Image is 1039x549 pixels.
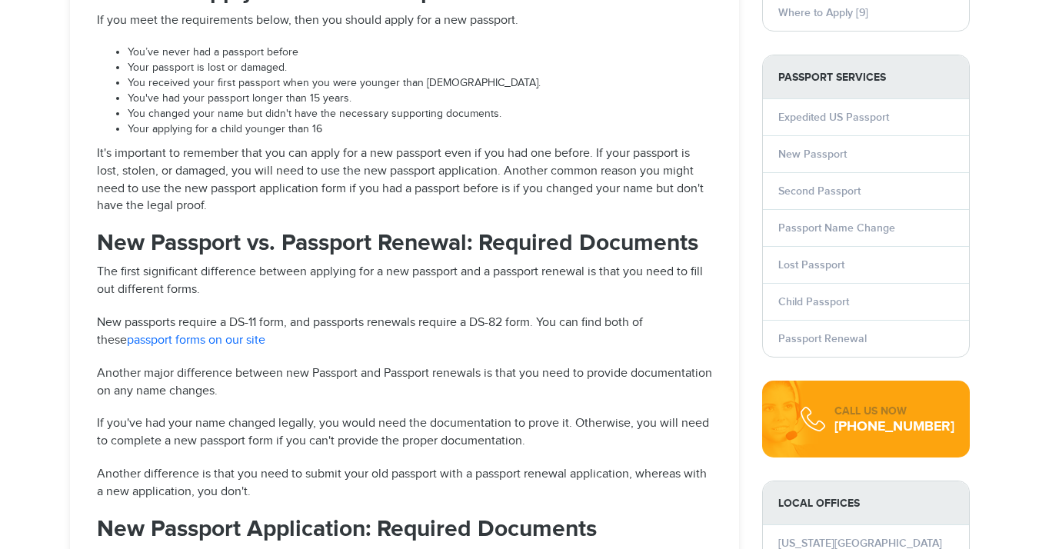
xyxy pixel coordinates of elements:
[127,333,265,348] a: passport forms on our site
[763,55,969,99] strong: PASSPORT SERVICES
[128,122,712,138] li: Your applying for a child younger than 16
[778,148,847,161] a: New Passport
[778,332,867,345] a: Passport Renewal
[97,12,712,30] p: If you meet the requirements below, then you should apply for a new passport.
[834,419,954,434] div: [PHONE_NUMBER]
[128,91,712,107] li: You've had your passport longer than 15 years.
[778,6,868,19] a: Where to Apply [9]
[128,61,712,76] li: Your passport is lost or damaged.
[97,466,712,501] p: Another difference is that you need to submit your old passport with a passport renewal applicati...
[763,481,969,525] strong: LOCAL OFFICES
[128,45,712,61] li: You’ve never had a passport before
[778,185,861,198] a: Second Passport
[97,264,712,299] p: The first significant difference between applying for a new passport and a passport renewal is th...
[97,314,712,350] p: New passports require a DS-11 form, and passports renewals require a DS-82 form. You can find bot...
[778,221,895,235] a: Passport Name Change
[97,515,597,543] strong: New Passport Application: Required Documents
[778,111,889,124] a: Expedited US Passport
[128,76,712,91] li: You received your first passport when you were younger than [DEMOGRAPHIC_DATA].
[97,365,712,401] p: Another major difference between new Passport and Passport renewals is that you need to provide d...
[97,145,712,215] p: It's important to remember that you can apply for a new passport even if you had one before. If y...
[778,258,844,271] a: Lost Passport
[97,229,698,257] strong: New Passport vs. Passport Renewal: Required Documents
[97,415,712,451] p: If you've had your name changed legally, you would need the documentation to prove it. Otherwise,...
[778,295,849,308] a: Child Passport
[128,107,712,122] li: You changed your name but didn't have the necessary supporting documents.
[834,404,954,419] div: CALL US NOW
